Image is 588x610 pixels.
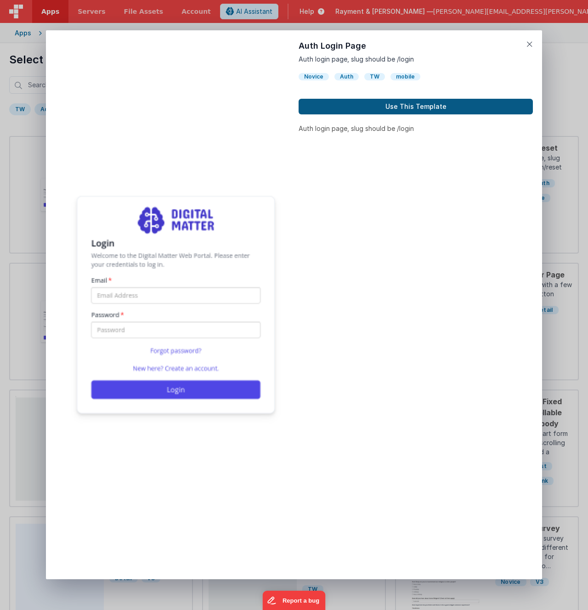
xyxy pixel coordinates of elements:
button: Use This Template [299,99,533,114]
iframe: Marker.io feedback button [263,591,326,610]
h1: Auth Login Page [299,40,533,52]
div: mobile [390,73,420,80]
p: Auth login page, slug should be /login [299,54,533,64]
p: Auth login page, slug should be /login [299,124,533,133]
div: Auth [334,73,359,80]
div: TW [364,73,385,80]
div: Novice [299,73,329,80]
